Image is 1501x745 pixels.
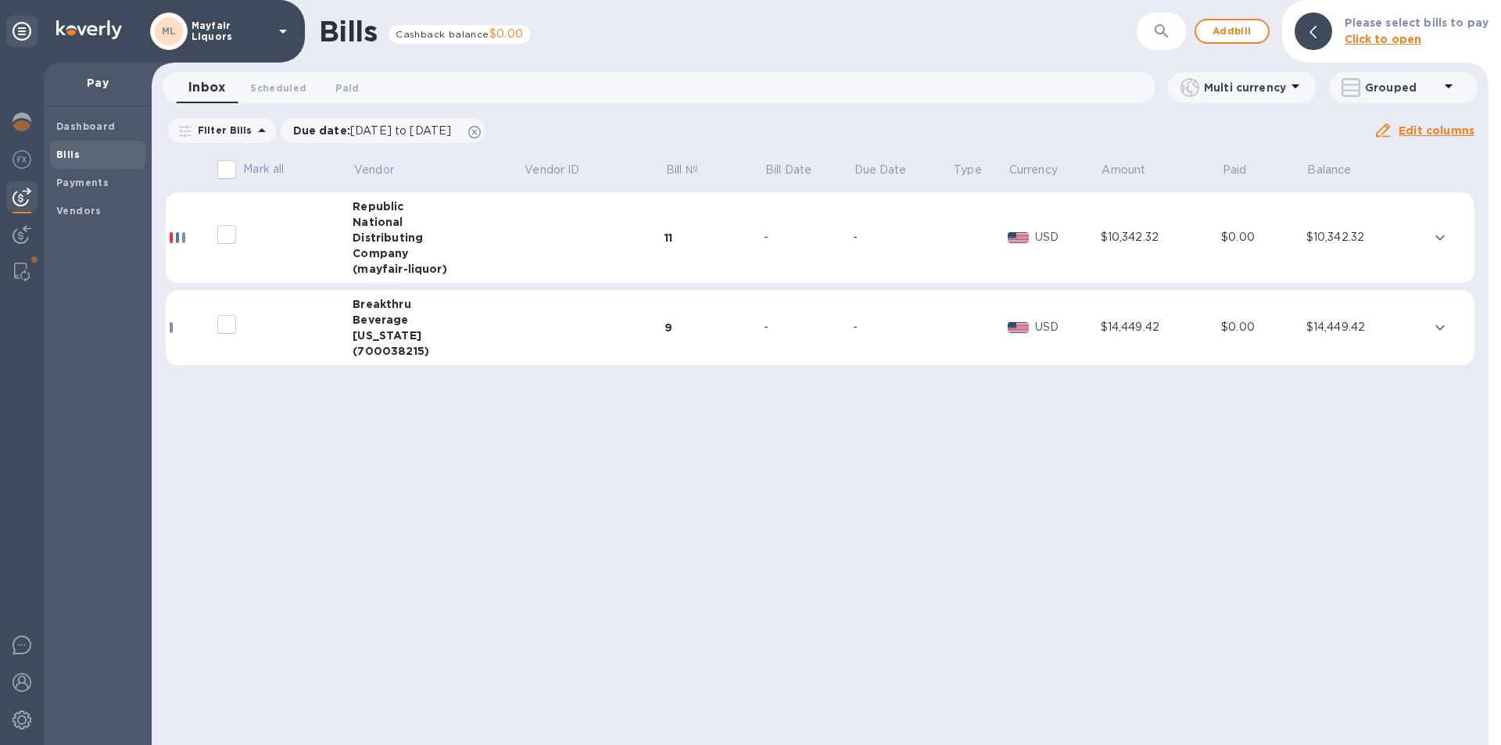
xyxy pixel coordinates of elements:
[665,320,764,335] div: 9
[250,80,306,96] span: Scheduled
[281,118,485,143] div: Due date:[DATE] to [DATE]
[853,229,953,245] div: -
[525,162,579,178] p: Vendor ID
[1306,229,1428,245] div: $10,342.32
[525,162,600,178] span: Vendor ID
[1204,80,1286,95] p: Multi currency
[1221,229,1306,245] div: $0.00
[666,162,718,178] span: Bill №
[353,296,523,312] div: Breakthru
[1035,319,1101,335] p: USD
[56,75,139,91] p: Pay
[1102,162,1145,178] p: Amount
[665,230,764,245] div: 11
[56,20,122,39] img: Logo
[1399,124,1474,137] u: Edit columns
[13,150,31,169] img: Foreign exchange
[1223,162,1247,178] p: Paid
[1306,319,1428,335] div: $14,449.42
[764,229,852,245] div: -
[1102,162,1166,178] span: Amount
[764,319,852,335] div: -
[56,120,116,132] b: Dashboard
[353,261,523,277] div: (mayfair-liquor)
[1209,22,1256,41] span: Add bill
[353,328,523,343] div: [US_STATE]
[854,162,907,178] p: Due Date
[353,343,523,359] div: (700038215)
[335,80,359,96] span: Paid
[954,162,982,178] p: Type
[162,25,177,37] b: ML
[1008,232,1029,243] img: USD
[1008,322,1029,333] img: USD
[56,177,109,188] b: Payments
[853,319,953,335] div: -
[350,124,451,137] span: [DATE] to [DATE]
[1101,229,1221,245] div: $10,342.32
[353,214,523,230] div: National
[396,28,489,40] span: Cashback balance
[1195,19,1270,44] button: Addbill
[56,205,102,217] b: Vendors
[6,16,38,47] div: Unpin categories
[353,312,523,328] div: Beverage
[353,245,523,261] div: Company
[354,162,414,178] span: Vendor
[354,162,394,178] p: Vendor
[319,15,377,48] h1: Bills
[188,77,225,98] span: Inbox
[1428,226,1452,249] button: expand row
[1223,162,1267,178] span: Paid
[192,20,270,42] p: Mayfair Liquors
[1345,16,1488,29] b: Please select bills to pay
[56,149,80,160] b: Bills
[1101,319,1221,335] div: $14,449.42
[1345,33,1422,45] b: Click to open
[1307,162,1371,178] span: Balance
[1365,80,1439,95] p: Grouped
[243,161,284,177] p: Mark all
[353,230,523,245] div: Distributing
[1009,162,1058,178] p: Currency
[1035,229,1101,245] p: USD
[353,199,523,214] div: Republic
[666,162,698,178] p: Bill №
[765,162,811,178] p: Bill Date
[1428,316,1452,339] button: expand row
[1221,319,1306,335] div: $0.00
[1307,162,1351,178] p: Balance
[293,123,460,138] p: Due date :
[192,124,253,137] p: Filter Bills
[489,27,524,40] span: $0.00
